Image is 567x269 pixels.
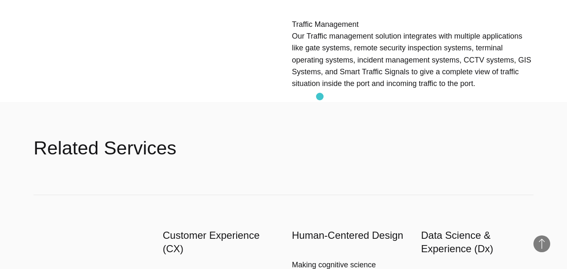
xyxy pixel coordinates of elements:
[292,20,358,29] strong: Traffic Management
[163,229,275,256] h3: Customer Experience (CX)
[421,229,533,256] h3: Data Science & Experience (Dx)
[292,229,405,242] h3: Human-Centered Design
[533,235,550,252] button: Back to Top
[292,30,533,89] div: Our Traffic management solution integrates with multiple applications like gate systems, remote s...
[34,136,176,161] h2: Related Services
